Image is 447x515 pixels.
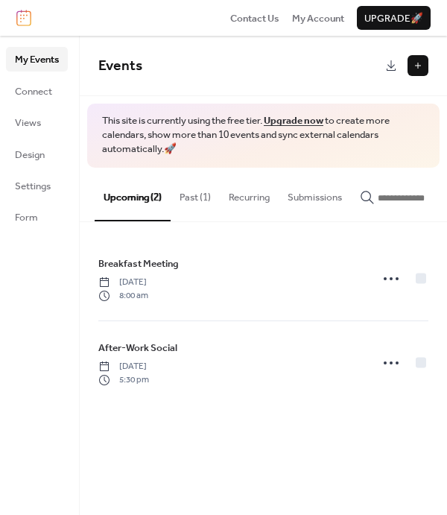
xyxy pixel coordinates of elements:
span: Contact Us [230,11,279,26]
span: Events [98,52,142,80]
a: Contact Us [230,10,279,25]
span: Breakfast Meeting [98,256,179,271]
button: Upgrade🚀 [357,6,431,30]
span: Views [15,116,41,130]
img: logo [16,10,31,26]
a: Settings [6,174,68,198]
a: Views [6,110,68,134]
a: My Events [6,47,68,71]
span: Form [15,210,38,225]
span: Upgrade 🚀 [364,11,423,26]
button: Past (1) [171,168,220,220]
span: My Account [292,11,344,26]
a: Design [6,142,68,166]
span: This site is currently using the free tier. to create more calendars, show more than 10 events an... [102,114,425,157]
span: Design [15,148,45,162]
button: Upcoming (2) [95,168,171,221]
button: Recurring [220,168,279,220]
a: Breakfast Meeting [98,256,179,272]
span: [DATE] [98,360,149,373]
span: [DATE] [98,276,148,289]
a: After-Work Social [98,340,177,356]
span: After-Work Social [98,341,177,356]
a: Upgrade now [264,111,323,130]
a: My Account [292,10,344,25]
span: Connect [15,84,52,99]
span: 5:30 pm [98,373,149,387]
span: Settings [15,179,51,194]
a: Connect [6,79,68,103]
span: My Events [15,52,59,67]
span: 8:00 am [98,289,148,303]
a: Form [6,205,68,229]
button: Submissions [279,168,351,220]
